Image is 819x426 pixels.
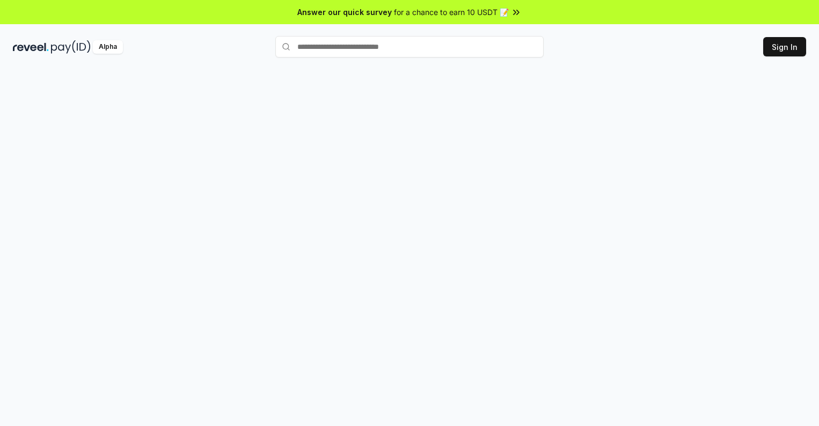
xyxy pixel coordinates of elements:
[763,37,806,56] button: Sign In
[297,6,392,18] span: Answer our quick survey
[93,40,123,54] div: Alpha
[51,40,91,54] img: pay_id
[13,40,49,54] img: reveel_dark
[394,6,509,18] span: for a chance to earn 10 USDT 📝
